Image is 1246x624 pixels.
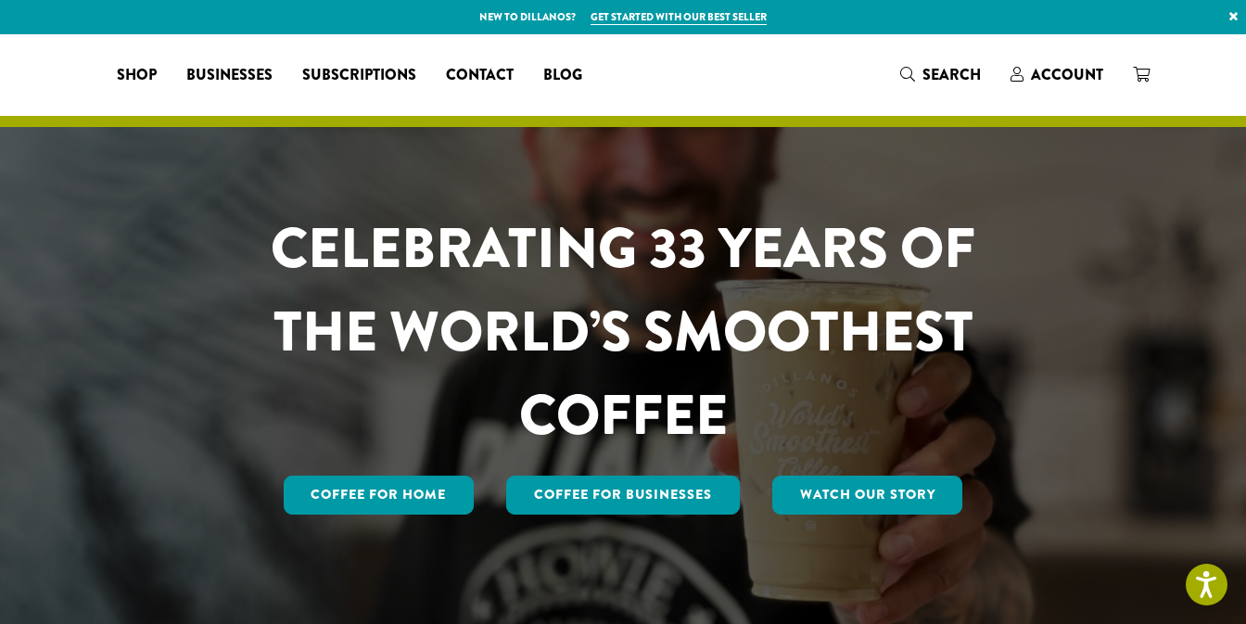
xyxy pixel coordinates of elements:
span: Account [1031,64,1103,85]
span: Blog [543,64,582,87]
span: Search [922,64,981,85]
a: Search [885,59,996,90]
h1: CELEBRATING 33 YEARS OF THE WORLD’S SMOOTHEST COFFEE [216,207,1030,457]
span: Businesses [186,64,273,87]
a: Shop [102,60,172,90]
a: Coffee For Businesses [506,476,740,515]
a: Get started with our best seller [591,9,767,25]
a: Coffee for Home [284,476,475,515]
span: Contact [446,64,514,87]
span: Subscriptions [302,64,416,87]
span: Shop [117,64,157,87]
a: Watch Our Story [772,476,963,515]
